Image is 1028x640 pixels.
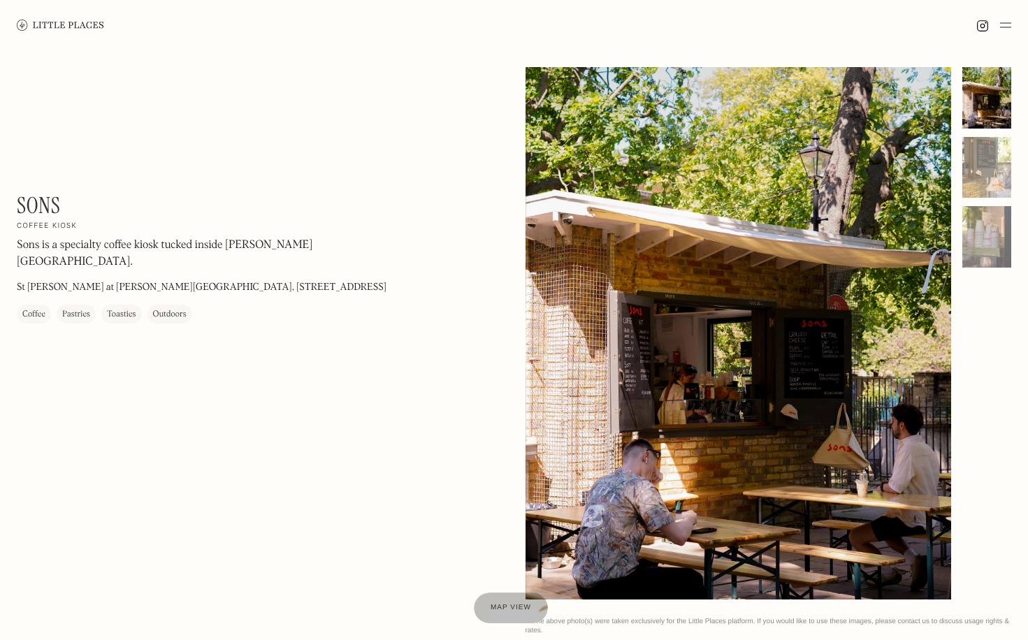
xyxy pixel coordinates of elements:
div: Toasties [107,307,136,321]
h2: Coffee kiosk [17,221,77,231]
a: Map view [474,592,548,623]
div: Pastries [62,307,90,321]
div: Outdoors [153,307,187,321]
span: Map view [491,604,531,611]
p: Sons is a specialty coffee kiosk tucked inside [PERSON_NAME][GEOGRAPHIC_DATA]. [17,237,394,270]
h1: Sons [17,192,60,219]
p: St [PERSON_NAME] at [PERSON_NAME][GEOGRAPHIC_DATA], [STREET_ADDRESS] [17,280,386,295]
div: Coffee [22,307,45,321]
div: © The above photo(s) were taken exclusively for the Little Places platform. If you would like to ... [526,617,1012,635]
